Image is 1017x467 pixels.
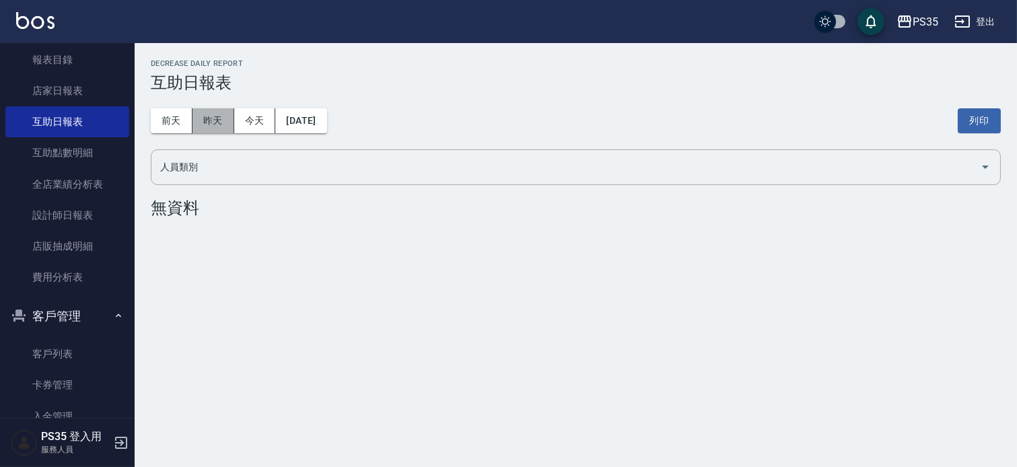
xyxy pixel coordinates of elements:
a: 卡券管理 [5,369,129,400]
a: 客戶列表 [5,338,129,369]
p: 服務人員 [41,443,110,456]
a: 互助點數明細 [5,137,129,168]
a: 店販抽成明細 [5,231,129,262]
button: 列印 [958,108,1001,133]
h2: Decrease Daily Report [151,59,1001,68]
div: 無資料 [151,199,1001,217]
button: [DATE] [275,108,326,133]
button: save [857,8,884,35]
a: 互助日報表 [5,106,129,137]
img: Logo [16,12,55,29]
button: 登出 [949,9,1001,34]
a: 全店業績分析表 [5,169,129,200]
a: 報表目錄 [5,44,129,75]
h3: 互助日報表 [151,73,1001,92]
button: 昨天 [192,108,234,133]
button: 前天 [151,108,192,133]
h5: PS35 登入用 [41,430,110,443]
a: 設計師日報表 [5,200,129,231]
button: 客戶管理 [5,299,129,334]
a: 費用分析表 [5,262,129,293]
div: PS35 [913,13,938,30]
a: 入金管理 [5,401,129,432]
a: 店家日報表 [5,75,129,106]
button: Open [975,156,996,178]
button: PS35 [891,8,944,36]
button: 今天 [234,108,276,133]
img: Person [11,429,38,456]
input: 人員名稱 [157,155,975,179]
